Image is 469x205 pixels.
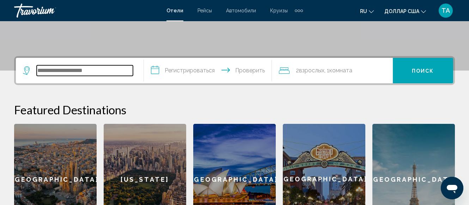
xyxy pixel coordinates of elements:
[384,8,419,14] font: доллар США
[393,58,453,83] button: Поиск
[166,8,183,13] a: Отели
[270,8,288,13] a: Круизы
[441,7,450,14] font: ТА
[16,58,453,83] div: Виджет поиска
[329,67,352,74] font: комната
[197,8,212,13] a: Рейсы
[14,103,455,117] h2: Featured Destinations
[441,177,463,199] iframe: Кнопка запуска окна обмена сообщениями
[299,67,324,74] font: взрослых
[324,67,329,74] font: , 1
[144,58,272,83] button: Даты заезда и выезда
[272,58,393,83] button: Путешественники: 2 взрослых, 0 детей
[296,67,299,74] font: 2
[412,68,434,74] font: Поиск
[437,3,455,18] button: Меню пользователя
[226,8,256,13] a: Автомобили
[295,5,303,16] button: Дополнительные элементы навигации
[14,4,159,18] a: Травориум
[384,6,426,16] button: Изменить валюту
[360,8,367,14] font: ru
[360,6,374,16] button: Изменить язык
